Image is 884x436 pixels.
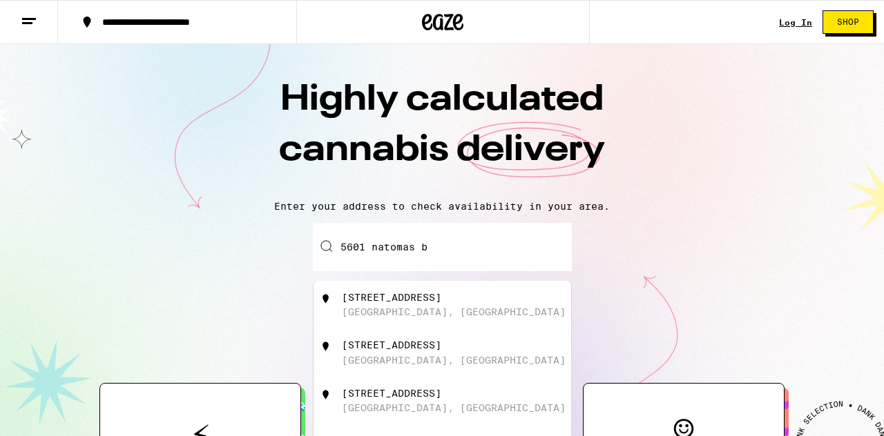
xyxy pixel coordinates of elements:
[837,18,859,26] span: Shop
[823,10,874,34] button: Shop
[200,75,684,190] h1: Highly calculated cannabis delivery
[342,355,566,366] div: [GEOGRAPHIC_DATA], [GEOGRAPHIC_DATA]
[779,18,812,27] a: Log In
[313,223,572,271] input: Enter your delivery address
[8,10,99,21] span: Hi. Need any help?
[812,10,884,34] a: Shop
[319,388,333,402] img: 5601 Natomas Park Drive
[342,402,566,413] div: [GEOGRAPHIC_DATA], [GEOGRAPHIC_DATA]
[342,388,441,399] div: [STREET_ADDRESS]
[319,292,333,306] img: 5601 Natomas Boulevard
[342,306,566,317] div: [GEOGRAPHIC_DATA], [GEOGRAPHIC_DATA]
[14,201,870,212] p: Enter your address to check availability in your area.
[342,292,441,303] div: [STREET_ADDRESS]
[342,339,441,350] div: [STREET_ADDRESS]
[319,339,333,353] img: 5601 Natomas Crossing Drive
